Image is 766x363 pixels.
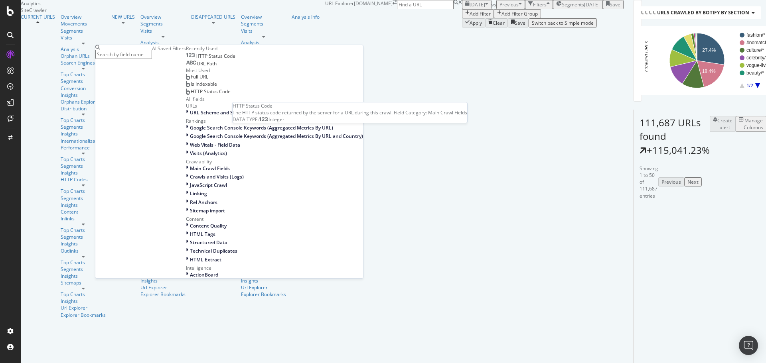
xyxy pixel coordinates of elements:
a: Top Charts [61,227,106,233]
div: Save [610,1,620,8]
span: HTML Extract [190,256,221,263]
div: Visits [241,27,286,34]
div: Insights [61,92,106,98]
a: Segments [61,163,106,169]
div: HTTP Status Code [233,102,467,109]
a: Segments [61,195,106,202]
div: Url Explorer [61,304,106,311]
span: Segments [562,1,584,8]
div: Switch back to Simple mode [532,20,594,26]
a: Overview [140,14,186,20]
span: JavaScript Crawl [190,182,227,188]
span: HTTP Status Code [195,53,235,59]
span: URLs Crawled By Botify By section [657,9,749,16]
span: URLs by Depth [645,9,682,16]
span: URLs Crawled By Botify By pagetype [649,9,744,16]
span: URL Scheme and Segmentation [190,109,263,116]
a: Insights [61,169,106,176]
a: Distribution [61,105,106,112]
a: Overview [241,14,286,20]
div: Intelligence [186,265,363,271]
div: Saved Filters [158,45,186,52]
text: 1/2 [746,83,753,88]
a: Url Explorer [241,284,286,291]
span: Sitemap import [190,207,225,214]
a: NEW URLS [111,14,135,20]
a: Top Charts [61,259,106,266]
a: Segments [140,20,186,27]
span: Linking [190,190,207,197]
span: URL Path [197,60,217,67]
div: Open Intercom Messenger [739,336,758,355]
div: Apply [470,20,482,26]
text: 27.4% [702,47,716,53]
div: Insights [61,130,106,137]
a: Insights [61,273,106,279]
span: Technical Duplicates [190,247,237,254]
a: CURRENT URLS [21,14,55,20]
span: Google Search Console Keywords (Aggregated Metrics By URL) [190,124,333,131]
div: Manage Columns [744,117,763,131]
a: Visits [140,27,186,34]
a: Internationalization [61,137,104,144]
div: Save [515,20,525,26]
a: Visits [61,34,106,41]
a: Analysis [61,46,106,53]
button: Add Filter [462,9,494,18]
a: Movements [61,20,106,27]
button: Clear [485,18,508,27]
a: Analysis Info [292,14,320,20]
div: Showing 1 to 50 of 111,687 entries [640,165,658,199]
a: Search Engines [61,59,106,66]
h4: URLs Crawled By Botify By section [655,6,761,19]
div: SiteCrawler [21,7,325,14]
div: All fields [186,96,363,102]
div: Create alert [717,117,732,131]
button: Save [508,18,529,27]
a: Segments [61,233,106,240]
div: Insights [61,202,106,208]
button: Previous [658,177,684,186]
span: 111,687 URLs found [640,116,701,143]
span: ActionBoard [190,271,218,278]
div: Performance [61,144,106,151]
svg: A chart. [640,26,766,95]
a: Content [61,208,106,215]
a: Segments [61,124,106,130]
a: Analysis [241,39,286,46]
div: Crawlability [186,158,363,165]
div: +115,041.23% [647,143,710,157]
div: Segments [61,266,106,273]
div: Overview [61,14,106,20]
span: Crawls and Visits (Logs) [190,173,244,180]
a: Segments [61,27,106,34]
a: Outlinks [61,247,106,254]
div: Top Charts [61,291,106,298]
div: Insights [241,277,286,284]
a: Explorer Bookmarks [61,312,106,318]
div: Next [687,179,699,185]
h4: URLs Crawled By Botify By pagetype [651,6,760,19]
button: Switch back to Simple mode [529,18,597,27]
a: Conversion [61,85,106,92]
div: Inlinks [61,215,106,222]
text: culture/* [746,47,764,53]
text: fashion/* [746,32,765,38]
div: Most Used [186,67,363,74]
span: Web Vitals - Field Data [190,141,240,148]
a: Url Explorer [140,284,186,291]
a: Sitemaps [61,279,106,286]
a: Orphans Explorer [61,98,106,105]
